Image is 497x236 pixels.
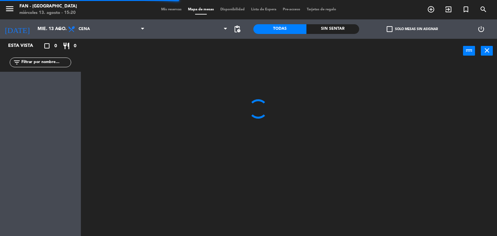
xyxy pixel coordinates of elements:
span: Cena [79,27,90,31]
div: Esta vista [3,42,47,50]
span: Disponibilidad [217,8,248,11]
span: check_box_outline_blank [387,26,392,32]
span: Lista de Espera [248,8,280,11]
input: Filtrar por nombre... [21,59,71,66]
div: Todas [253,24,306,34]
button: close [481,46,493,56]
div: Fan - [GEOGRAPHIC_DATA] [19,3,77,10]
i: restaurant [62,42,70,50]
span: Pre-acceso [280,8,304,11]
span: Mapa de mesas [185,8,217,11]
span: pending_actions [233,25,241,33]
label: Solo mesas sin asignar [387,26,438,32]
i: search [480,5,487,13]
i: arrow_drop_down [55,25,63,33]
div: miércoles 13. agosto - 15:20 [19,10,77,16]
i: add_circle_outline [427,5,435,13]
span: 0 [74,42,76,50]
span: Mis reservas [158,8,185,11]
div: Sin sentar [306,24,359,34]
i: crop_square [43,42,51,50]
i: power_input [465,47,473,54]
span: 0 [54,42,57,50]
button: power_input [463,46,475,56]
i: turned_in_not [462,5,470,13]
i: exit_to_app [445,5,452,13]
i: menu [5,4,15,14]
i: power_settings_new [477,25,485,33]
i: filter_list [13,59,21,66]
i: close [483,47,491,54]
span: Tarjetas de regalo [304,8,339,11]
button: menu [5,4,15,16]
